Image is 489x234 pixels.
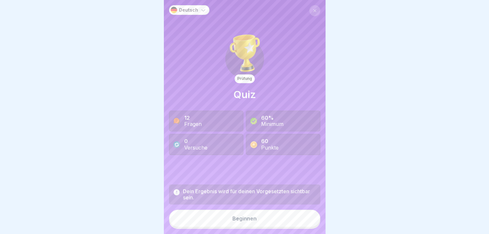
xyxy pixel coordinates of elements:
[261,145,279,151] div: Punkte
[184,138,188,144] b: 0
[183,188,316,201] div: Dein Ergebnis wird für deinen Vorgesetzten sichtbar sein.
[184,115,190,121] b: 12
[184,145,207,151] div: Versuche
[233,88,256,100] h1: Quiz
[179,7,198,13] p: Deutsch
[261,115,274,121] b: 60%
[235,74,255,83] div: Prüfung
[184,121,202,127] div: Fragen
[261,138,268,144] b: 60
[232,216,257,221] div: Beginnen
[171,7,177,13] img: de.svg
[169,210,320,227] button: Beginnen
[261,121,283,127] div: Minimum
